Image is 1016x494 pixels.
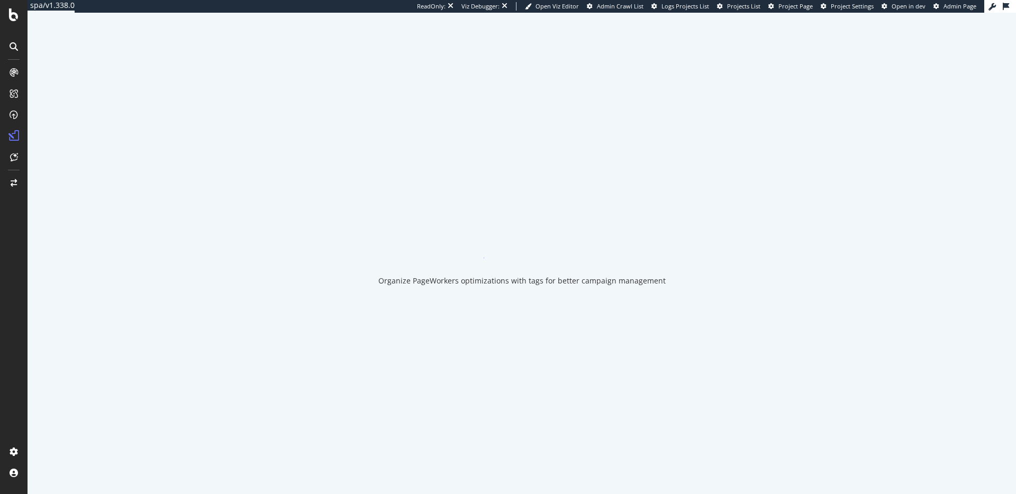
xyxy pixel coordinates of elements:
[417,2,446,11] div: ReadOnly:
[525,2,579,11] a: Open Viz Editor
[944,2,976,10] span: Admin Page
[778,2,813,10] span: Project Page
[933,2,976,11] a: Admin Page
[821,2,874,11] a: Project Settings
[378,276,666,286] div: Organize PageWorkers optimizations with tags for better campaign management
[768,2,813,11] a: Project Page
[461,2,500,11] div: Viz Debugger:
[587,2,643,11] a: Admin Crawl List
[536,2,579,10] span: Open Viz Editor
[661,2,709,10] span: Logs Projects List
[597,2,643,10] span: Admin Crawl List
[727,2,760,10] span: Projects List
[882,2,926,11] a: Open in dev
[484,221,560,259] div: animation
[892,2,926,10] span: Open in dev
[651,2,709,11] a: Logs Projects List
[717,2,760,11] a: Projects List
[831,2,874,10] span: Project Settings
